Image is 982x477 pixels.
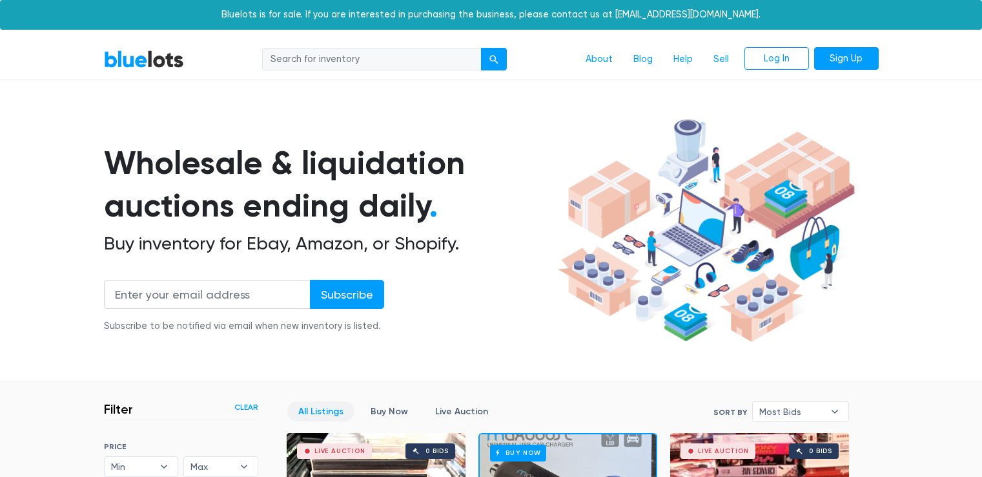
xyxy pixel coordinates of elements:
[713,407,747,418] label: Sort By
[104,50,184,69] a: BlueLots
[821,402,848,421] b: ▾
[150,457,178,476] b: ▾
[104,319,384,334] div: Subscribe to be notified via email when new inventory is listed.
[809,448,832,454] div: 0 bids
[703,47,739,72] a: Sell
[104,401,133,417] h3: Filter
[424,401,499,421] a: Live Auction
[104,442,258,451] h6: PRICE
[230,457,258,476] b: ▾
[698,448,749,454] div: Live Auction
[104,233,553,255] h2: Buy inventory for Ebay, Amazon, or Shopify.
[111,457,154,476] span: Min
[814,47,879,70] a: Sign Up
[287,401,354,421] a: All Listings
[425,448,449,454] div: 0 bids
[429,186,438,225] span: .
[553,113,859,348] img: hero-ee84e7d0318cb26816c560f6b4441b76977f77a177738b4e94f68c95b2b83dbb.png
[623,47,663,72] a: Blog
[234,401,258,413] a: Clear
[104,142,553,228] h1: Wholesale & liquidation auctions ending daily
[190,457,233,476] span: Max
[104,280,311,309] input: Enter your email address
[490,445,546,461] h6: Buy Now
[360,401,419,421] a: Buy Now
[575,47,623,72] a: About
[310,280,384,309] input: Subscribe
[759,402,824,421] span: Most Bids
[744,47,809,70] a: Log In
[314,448,365,454] div: Live Auction
[663,47,703,72] a: Help
[262,48,482,71] input: Search for inventory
